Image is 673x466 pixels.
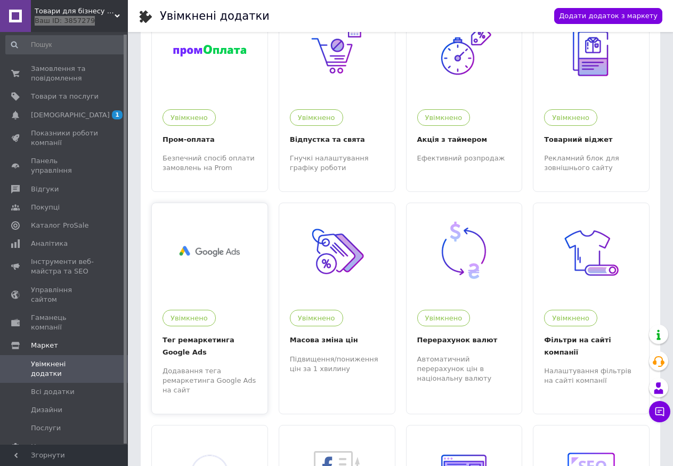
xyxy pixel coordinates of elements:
div: Акція з таймером [417,134,512,146]
span: Замовлення та повідомлення [31,64,99,83]
span: Управління сайтом [31,285,99,304]
div: Відпустка та свята [290,134,384,146]
a: 13УвімкненоВідпустка та святаГнучкі налаштування графіку роботи [279,3,395,181]
div: Підвищення/пониження цін за 1 хвилину [290,355,384,374]
img: 32 [558,18,624,84]
img: 92 [304,219,370,284]
div: Налаштування фільтрів на сайті компанії [544,366,638,385]
div: Увімкнено [163,310,216,326]
span: Маркет [31,341,58,350]
a: Додати додаток з маркету [554,8,662,25]
img: 129 [558,219,624,284]
a: 92УвімкненоМасова зміна цінПідвищення/пониження цін за 1 хвилину [279,203,395,403]
span: 1 [112,110,123,119]
a: 59УвімкненоТег ремаркетинга Google AdsДодавання тега ремаркетинга Google Ads на сайт [152,203,267,403]
img: 12 [431,18,497,84]
button: Чат з покупцем [649,401,670,422]
input: Пошук [5,35,126,54]
span: Послуги [31,423,61,433]
span: Панель управління [31,156,99,175]
span: Аналітика [31,239,68,248]
span: Інструменти веб-майстра та SEO [31,257,99,276]
div: Автоматичний перерахунок цін в національну валюту [417,355,512,384]
span: Увімкнені додатки [31,359,99,379]
span: Покупці [31,203,60,212]
div: Масова зміна цін [290,334,384,346]
a: 184УвімкненоПром-оплатаБезпечний спосіб оплати замовлень на Prom [152,3,267,181]
div: Увімкнено [544,109,597,126]
span: Налаштування [31,442,85,452]
img: 13 [304,18,370,84]
div: Рекламний блок для зовнішнього сайту [544,154,638,173]
img: 59 [173,240,246,263]
span: Каталог ProSale [31,221,88,230]
span: Показники роботи компанії [31,128,99,148]
img: 95 [431,219,497,284]
div: Увімкнено [290,310,343,326]
div: Перерахунок валют [417,334,512,346]
a: 32УвімкненоТоварний віджетРекламний блок для зовнішнього сайту [533,3,649,181]
a: 129УвімкненоФільтри на сайті компаніїНалаштування фільтрів на сайті компанії [533,203,649,403]
span: Відгуки [31,184,59,194]
div: Увімкнено [544,310,597,326]
div: Увімкнено [290,109,343,126]
div: Фільтри на сайті компанії [544,334,638,358]
div: Ваш ID: 3857279 [35,16,128,26]
div: Увімкнено [163,109,216,126]
div: Увімкнено [417,109,471,126]
span: Дизайни [31,405,62,415]
div: Додавання тега ремаркетинга Google Ads на сайт [163,366,257,396]
div: Безпечний спосіб оплати замовлень на Prom [163,154,257,173]
div: Товарний віджет [544,134,638,146]
div: Увімкнено [417,310,471,326]
div: Тег ремаркетинга Google Ads [163,334,257,358]
span: Товари для бізнесу і дому [35,6,115,16]
div: Ефективний розпродаж [417,154,512,163]
span: Гаманець компанії [31,313,99,332]
span: Всі додатки [31,387,75,397]
a: 95УвімкненоПерерахунок валютАвтоматичний перерахунок цін в національну валюту [407,203,522,403]
img: 184 [173,45,246,57]
div: Пром-оплата [163,134,257,146]
div: Гнучкі налаштування графіку роботи [290,154,384,173]
span: [DEMOGRAPHIC_DATA] [31,110,110,120]
a: 12УвімкненоАкція з таймеромЕфективний розпродаж [407,3,522,181]
span: Товари та послуги [31,92,99,101]
div: Увімкнені додатки [160,11,270,22]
